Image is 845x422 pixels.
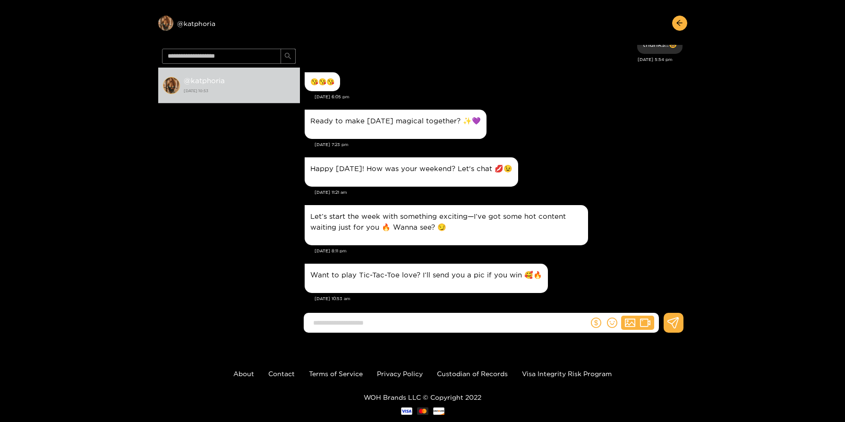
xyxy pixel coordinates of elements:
a: Custodian of Records [437,370,508,377]
div: Sep. 30, 10:53 am [305,264,548,293]
button: picturevideo-camera [621,316,654,330]
img: conversation [163,77,180,94]
button: dollar [589,316,603,330]
button: search [281,49,296,64]
div: [DATE] 6:05 pm [315,94,683,100]
p: Happy [DATE]! How was your weekend? Let's chat 💋😉 [310,163,512,174]
p: Let’s start the week with something exciting—I’ve got some hot content waiting just for you 🔥 Wan... [310,211,582,233]
a: About [233,370,254,377]
div: @katphoria [158,16,300,31]
strong: @ katphoria [184,77,225,85]
div: [DATE] 11:21 am [315,189,683,196]
div: Sep. 29, 11:21 am [305,157,518,187]
p: Want to play Tic-Tac-Toe love? I’ll send you a pic if you win 🥰🔥 [310,269,542,280]
button: arrow-left [672,16,687,31]
span: smile [607,318,617,328]
div: [DATE] 10:53 am [315,295,683,302]
span: arrow-left [676,19,683,27]
div: [DATE] 7:23 pm [315,141,683,148]
a: Privacy Policy [377,370,423,377]
span: dollar [591,318,601,328]
span: search [284,52,291,60]
span: video-camera [640,318,650,328]
a: Terms of Service [309,370,363,377]
strong: [DATE] 10:53 [184,86,295,95]
p: Ready to make [DATE] magical together? ✨💜 [310,115,481,126]
div: Sep. 28, 7:23 pm [305,110,487,139]
span: picture [625,318,635,328]
div: [DATE] 8:11 pm [315,248,683,254]
div: [DATE] 5:54 pm [305,56,673,63]
div: 😘😘😘 [310,78,334,86]
a: Visa Integrity Risk Program [522,370,612,377]
a: Contact [268,370,295,377]
div: Sep. 28, 6:05 pm [305,72,340,91]
div: Sep. 29, 8:11 pm [305,205,588,245]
